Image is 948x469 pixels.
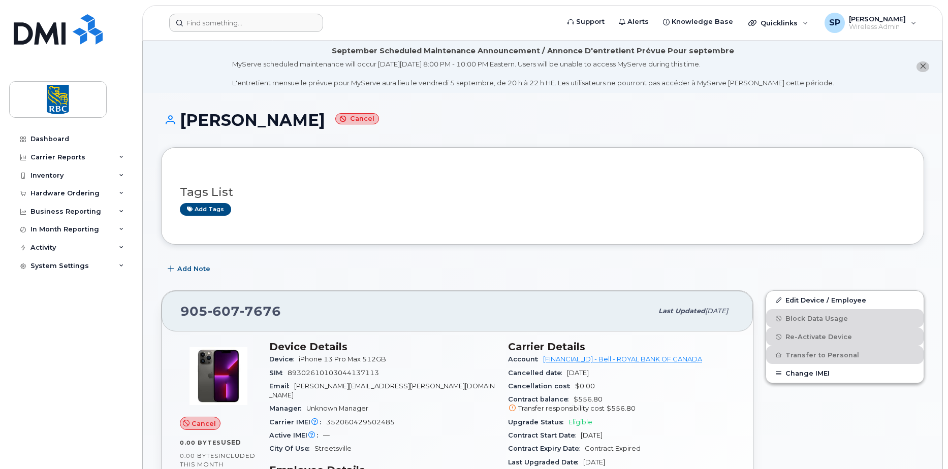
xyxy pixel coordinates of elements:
[299,355,386,363] span: iPhone 13 Pro Max 512GB
[269,382,294,390] span: Email
[269,369,288,377] span: SIM
[607,405,636,412] span: $556.80
[269,431,323,439] span: Active IMEI
[658,307,705,315] span: Last updated
[785,333,852,341] span: Re-Activate Device
[575,382,595,390] span: $0.00
[543,355,702,363] a: [FINANCIAL_ID] - Bell - ROYAL BANK OF CANADA
[314,445,352,452] span: Streetsville
[180,186,905,198] h3: Tags List
[508,395,574,403] span: Contract balance
[180,304,281,319] span: 905
[208,304,240,319] span: 607
[508,418,568,426] span: Upgrade Status
[705,307,728,315] span: [DATE]
[288,369,379,377] span: 89302610103044137113
[508,341,735,353] h3: Carrier Details
[306,405,368,412] span: Unknown Manager
[269,382,495,399] span: [PERSON_NAME][EMAIL_ADDRESS][PERSON_NAME][DOMAIN_NAME]
[269,418,326,426] span: Carrier IMEI
[508,431,581,439] span: Contract Start Date
[766,291,924,309] a: Edit Device / Employee
[766,309,924,327] button: Block Data Usage
[518,405,605,412] span: Transfer responsibility cost
[508,445,585,452] span: Contract Expiry Date
[232,59,834,88] div: MyServe scheduled maintenance will occur [DATE][DATE] 8:00 PM - 10:00 PM Eastern. Users will be u...
[180,452,218,459] span: 0.00 Bytes
[917,61,929,72] button: close notification
[269,341,496,353] h3: Device Details
[766,327,924,346] button: Re-Activate Device
[180,203,231,216] a: Add tags
[335,113,379,125] small: Cancel
[323,431,330,439] span: —
[269,445,314,452] span: City Of Use
[581,431,603,439] span: [DATE]
[508,369,567,377] span: Cancelled date
[180,439,221,446] span: 0.00 Bytes
[766,364,924,382] button: Change IMEI
[326,418,395,426] span: 352060429502485
[585,445,641,452] span: Contract Expired
[161,260,219,278] button: Add Note
[508,395,735,414] span: $556.80
[192,419,216,428] span: Cancel
[269,355,299,363] span: Device
[188,346,249,407] img: image20231002-3703462-oworib.jpeg
[177,264,210,274] span: Add Note
[583,458,605,466] span: [DATE]
[161,111,924,129] h1: [PERSON_NAME]
[508,382,575,390] span: Cancellation cost
[508,458,583,466] span: Last Upgraded Date
[240,304,281,319] span: 7676
[221,439,241,446] span: used
[508,355,543,363] span: Account
[567,369,589,377] span: [DATE]
[332,46,734,56] div: September Scheduled Maintenance Announcement / Annonce D'entretient Prévue Pour septembre
[568,418,592,426] span: Eligible
[766,346,924,364] button: Transfer to Personal
[269,405,306,412] span: Manager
